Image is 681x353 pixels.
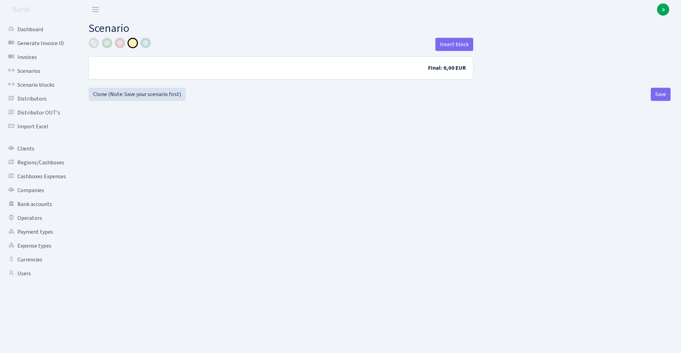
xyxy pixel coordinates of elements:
a: Dashboard [3,23,73,36]
a: Operators [3,211,73,225]
button: Save [651,88,671,101]
span: Scenario [89,20,129,36]
a: Scenario blocks [3,78,73,92]
a: Distributors [3,92,73,106]
button: Insert block [435,38,473,51]
a: Scenarios [3,64,73,78]
a: Clients [3,142,73,156]
a: Expense types [3,239,73,253]
a: Distributor OUT's [3,106,73,120]
a: Invoices [3,50,73,64]
button: Toggle navigation [87,4,104,15]
a: a [657,3,669,16]
a: Regions/Cashboxes [3,156,73,170]
a: Clone (Note: Save your scenario first) [89,88,186,101]
a: Bank accounts [3,197,73,211]
a: Generate Invoice ID [3,36,73,50]
span: Final: 0,00 EUR [428,64,466,72]
a: Users [3,267,73,281]
a: Cashboxes Expenses [3,170,73,183]
a: Payment types [3,225,73,239]
a: Currencies [3,253,73,267]
a: Companies [3,183,73,197]
a: Import Excel [3,120,73,134]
